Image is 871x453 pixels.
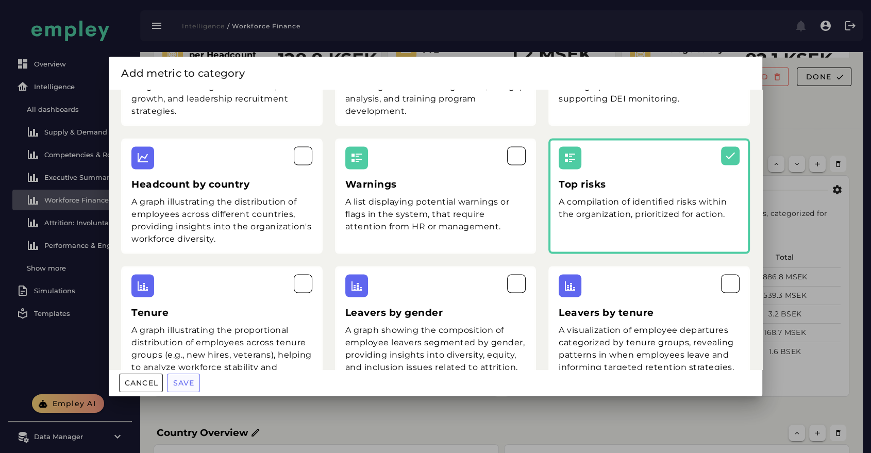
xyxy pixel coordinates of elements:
div: A compilation of identified risks within the organization, prioritized for action. [559,196,740,221]
h3: Headcount by country [131,177,312,192]
h3: Warnings [345,177,526,192]
button: Save [167,374,200,392]
button: Cancel [119,374,163,392]
h3: Leavers by tenure [559,305,740,320]
span: Cancel [124,378,158,388]
div: Add metric to category [121,65,750,81]
div: A graph showing the composition of employee leavers segmented by gender, providing insights into ... [345,324,526,373]
div: A list displaying potential warnings or flags in the system, that require attention from HR or ma... [345,196,526,233]
div: A graph illustrating the proportional distribution of employees across tenure groups (e.g., new h... [131,324,312,385]
h3: Leavers by gender [345,305,526,320]
div: A visualization of employee departures categorized by tenure groups, revealing patterns in when e... [559,324,740,373]
div: A graph illustrating the distribution of employees across different countries, providing insights... [131,196,312,245]
h3: Top risks [559,177,740,192]
h3: Tenure [131,305,312,320]
span: Save [172,378,194,388]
